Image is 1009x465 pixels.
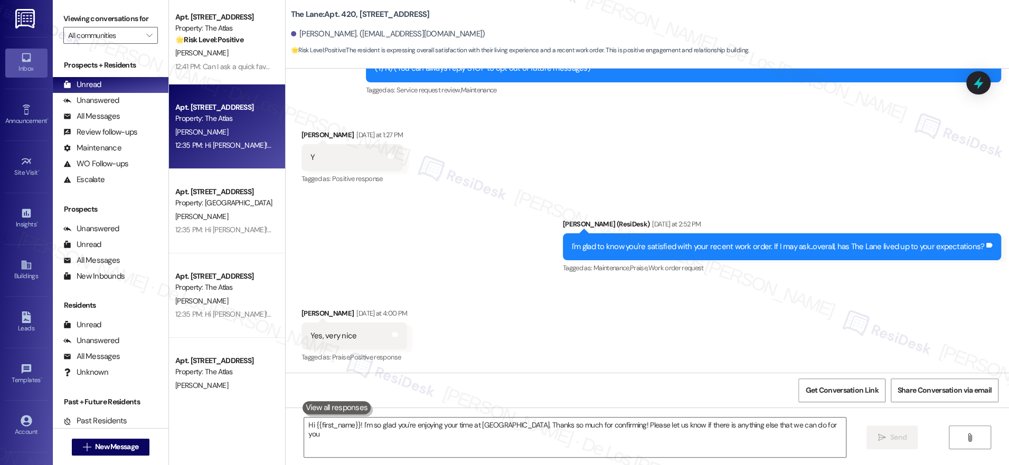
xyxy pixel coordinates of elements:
div: Unanswered [63,95,119,106]
span: [PERSON_NAME] [175,212,228,221]
div: Tagged as: [366,82,1001,98]
a: Buildings [5,256,48,284]
div: All Messages [63,111,120,122]
i:  [966,433,974,442]
span: Positive response [332,174,383,183]
div: Property: The Atlas [175,23,273,34]
div: Tagged as: [301,349,408,365]
div: Escalate [63,174,105,185]
div: Y [310,152,315,163]
span: [PERSON_NAME] [175,48,228,58]
span: • [47,116,49,123]
i:  [83,443,91,451]
div: Apt. [STREET_ADDRESS] [175,12,273,23]
button: Share Conversation via email [891,378,998,402]
span: New Message [95,441,138,452]
div: Maintenance [63,143,121,154]
span: • [36,219,38,226]
span: Work order request [648,263,703,272]
div: Past Residents [63,415,127,426]
div: [PERSON_NAME] [301,308,408,322]
div: Tagged as: [301,171,403,186]
span: Get Conversation Link [805,385,878,396]
div: Prospects + Residents [53,60,168,71]
button: New Message [72,439,150,455]
button: Send [866,425,918,449]
div: Yes, very nice [310,330,357,341]
div: Past + Future Residents [53,396,168,407]
a: Inbox [5,49,48,77]
div: All Messages [63,351,120,362]
div: All Messages [63,255,120,266]
div: Review follow-ups [63,127,137,138]
span: Positive response [350,353,401,362]
div: [DATE] at 1:27 PM [354,129,403,140]
span: [PERSON_NAME] [175,296,228,306]
div: Residents [53,300,168,311]
button: Get Conversation Link [798,378,885,402]
div: Apt. [STREET_ADDRESS] [175,355,273,366]
div: I'm glad to know you're satisfied with your recent work order. If I may ask..overall, has The Lan... [572,241,984,252]
i:  [146,31,152,40]
input: All communities [68,27,141,44]
span: • [38,167,40,175]
div: Unread [63,239,101,250]
div: Property: The Atlas [175,366,273,377]
a: Insights • [5,204,48,233]
span: : The resident is expressing overall satisfaction with their living experience and a recent work ... [291,45,749,56]
span: Share Conversation via email [898,385,992,396]
span: Send [890,432,907,443]
span: Praise , [630,263,648,272]
strong: 🌟 Risk Level: Positive [291,46,345,54]
a: Templates • [5,360,48,388]
a: Account [5,412,48,440]
a: Site Visit • [5,153,48,181]
textarea: Hi {{first_name}}! I'm so glad you're enjoying your time at [GEOGRAPHIC_DATA]. Thanks so [304,417,846,457]
div: Unread [63,319,101,330]
div: Unanswered [63,223,119,234]
div: 12:35 PM: Hi [PERSON_NAME]! We're so glad you chose The Atlas! We would love to improve your move... [175,309,834,319]
div: Unanswered [63,335,119,346]
span: [PERSON_NAME] [175,127,228,137]
span: Service request review , [397,86,461,94]
div: [PERSON_NAME] [301,129,403,144]
div: [PERSON_NAME] (ResiDesk) [563,219,1001,233]
div: Apt. [STREET_ADDRESS] [175,186,273,197]
div: Apt. [STREET_ADDRESS] [175,102,273,113]
img: ResiDesk Logo [15,9,37,29]
span: Maintenance , [593,263,630,272]
span: Maintenance [461,86,497,94]
div: Property: The Atlas [175,282,273,293]
i:  [878,433,885,442]
div: Unknown [63,367,108,378]
div: Apt. [STREET_ADDRESS] [175,271,273,282]
a: Leads [5,308,48,337]
div: Prospects [53,204,168,215]
div: [PERSON_NAME]. ([EMAIL_ADDRESS][DOMAIN_NAME]) [291,29,485,40]
div: [DATE] at 4:00 PM [354,308,407,319]
b: The Lane: Apt. 420, [STREET_ADDRESS] [291,9,430,20]
div: WO Follow-ups [63,158,128,169]
span: [PERSON_NAME] [175,381,228,390]
label: Viewing conversations for [63,11,158,27]
div: New Inbounds [63,271,125,282]
strong: 🌟 Risk Level: Positive [175,35,243,44]
div: Property: [GEOGRAPHIC_DATA] [175,197,273,208]
div: 12:41 PM: Can I ask a quick favor? Would you mind writing us a Google review? No worries at all i... [175,62,761,71]
div: [DATE] at 2:52 PM [649,219,701,230]
span: • [41,375,42,382]
div: Unread [63,79,101,90]
span: Praise , [332,353,350,362]
div: Tagged as: [563,260,1001,276]
div: Property: The Atlas [175,113,273,124]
